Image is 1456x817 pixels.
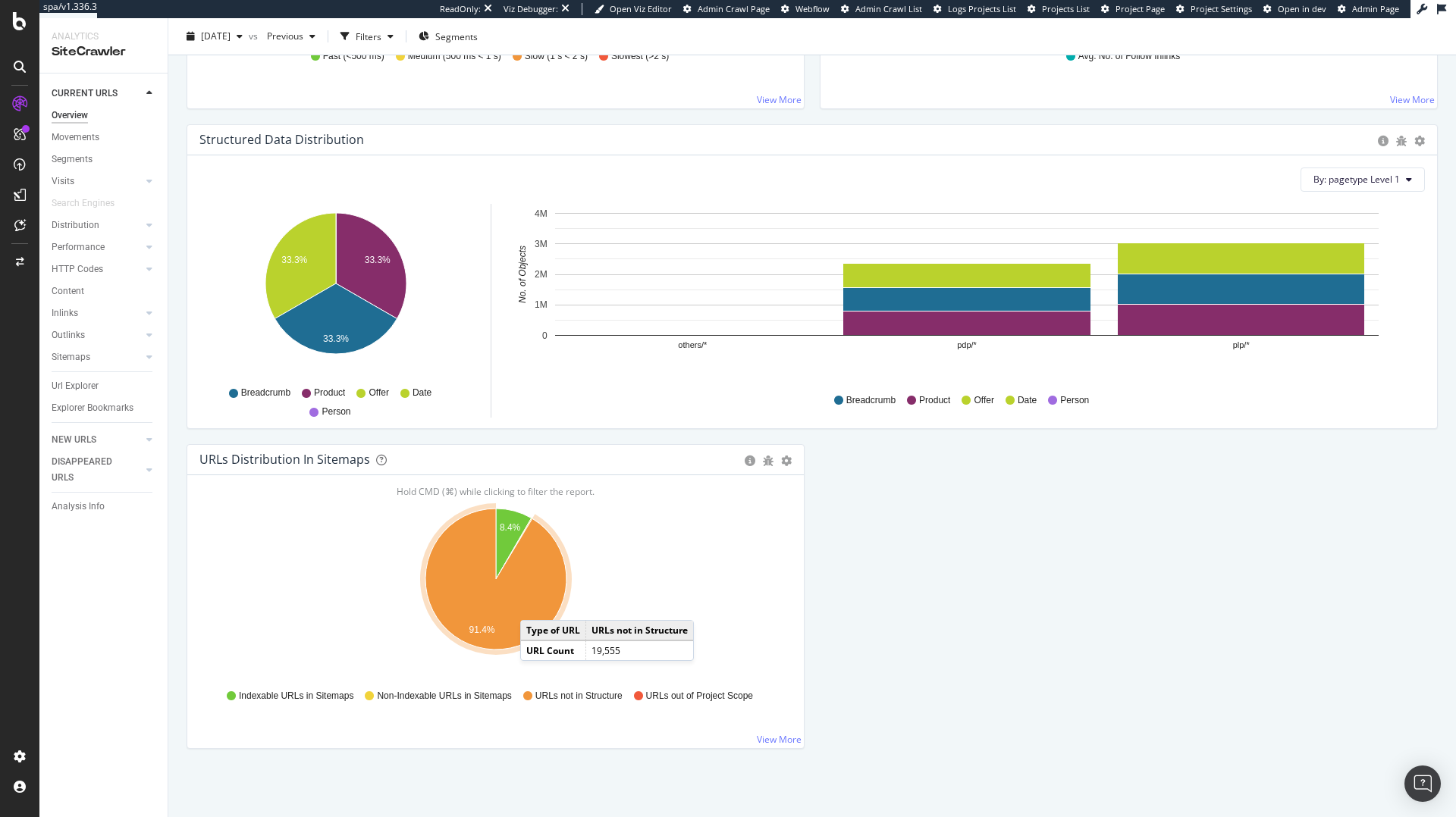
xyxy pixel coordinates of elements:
[52,349,142,365] a: Sitemaps
[1018,394,1037,407] span: Date
[535,208,548,219] text: 4M
[1101,3,1165,15] a: Project Page
[52,86,118,102] div: CURRENT URLS
[334,24,400,49] button: Filters
[855,3,922,14] span: Admin Crawl List
[52,130,157,146] a: Movements
[201,30,231,42] span: 2025 Aug. 12th
[1263,3,1326,15] a: Open in dev
[763,455,773,466] div: bug
[52,196,130,211] a: Search Engines
[323,50,384,63] span: Fast (<500 ms)
[469,624,494,635] text: 91.4%
[52,432,142,448] a: NEW URLS
[610,3,672,14] span: Open Viz Editor
[199,452,370,467] div: URLs Distribution in Sitemaps
[52,108,157,124] a: Overview
[1378,136,1389,146] div: circle-info
[500,522,521,533] text: 8.4%
[413,24,484,49] button: Segments
[934,3,1016,15] a: Logs Projects List
[249,30,261,42] span: vs
[239,690,353,703] span: Indexable URLs in Sitemaps
[322,405,350,418] span: Person
[535,269,548,280] text: 2M
[203,204,469,380] svg: A chart.
[1390,93,1435,106] a: View More
[52,305,78,321] div: Inlinks
[586,640,694,660] td: 19,555
[1191,3,1252,14] span: Project Settings
[199,499,792,675] svg: A chart.
[323,333,349,344] text: 33.3%
[525,50,588,63] span: Slow (1 s < 2 s)
[611,50,669,63] span: Slowest (>2 s)
[1301,167,1425,192] button: By: pagetype Level 1
[948,3,1016,14] span: Logs Projects List
[521,621,586,640] td: Type of URL
[1404,765,1441,802] div: Open Intercom Messenger
[586,621,694,640] td: URLs not in Structure
[1414,136,1425,146] div: gear
[52,130,99,146] div: Movements
[535,299,548,310] text: 1M
[356,30,381,42] div: Filters
[1116,3,1165,14] span: Project Page
[535,690,623,703] span: URLs not in Structure
[52,400,133,416] div: Explorer Bookmarks
[919,394,950,407] span: Product
[52,499,105,515] div: Analysis Info
[510,204,1425,380] svg: A chart.
[52,327,142,343] a: Outlinks
[745,455,755,466] div: circle-info
[365,255,391,265] text: 33.3%
[199,132,364,147] div: Structured Data Distribution
[1278,3,1326,14] span: Open in dev
[369,387,388,399] span: Offer
[52,432,96,448] div: NEW URLS
[440,3,481,15] div: ReadOnly:
[52,86,142,102] a: CURRENT URLS
[1396,136,1407,146] div: bug
[314,387,345,399] span: Product
[595,3,672,15] a: Open Viz Editor
[281,255,307,265] text: 33.3%
[52,174,74,189] div: Visits
[435,30,478,42] span: Segments
[1028,3,1090,15] a: Projects List
[377,690,511,703] span: Non-Indexable URLs in Sitemaps
[841,3,922,15] a: Admin Crawl List
[180,24,249,49] button: [DATE]
[781,3,830,15] a: Webflow
[521,640,586,660] td: URL Count
[52,283,157,299] a: Content
[52,30,155,43] div: Analytics
[261,30,303,42] span: Previous
[52,218,99,233] div: Distribution
[52,349,90,365] div: Sitemaps
[846,394,896,407] span: Breadcrumb
[757,93,802,106] a: View More
[1233,340,1250,349] text: plp/*
[646,690,753,703] span: URLs out of Project Scope
[52,378,157,394] a: Url Explorer
[781,455,792,466] div: gear
[408,50,501,63] span: Medium (500 ms < 1 s)
[52,174,142,189] a: Visits
[52,218,142,233] a: Distribution
[1060,394,1089,407] span: Person
[52,108,88,124] div: Overview
[974,394,993,407] span: Offer
[52,43,155,61] div: SiteCrawler
[504,3,558,15] div: Viz Debugger:
[52,152,157,167] a: Segments
[1042,3,1090,14] span: Projects List
[698,3,770,14] span: Admin Crawl Page
[241,387,290,399] span: Breadcrumb
[517,246,528,303] text: No. of Objects
[1352,3,1399,14] span: Admin Page
[52,239,142,255] a: Performance
[52,261,142,277] a: HTTP Codes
